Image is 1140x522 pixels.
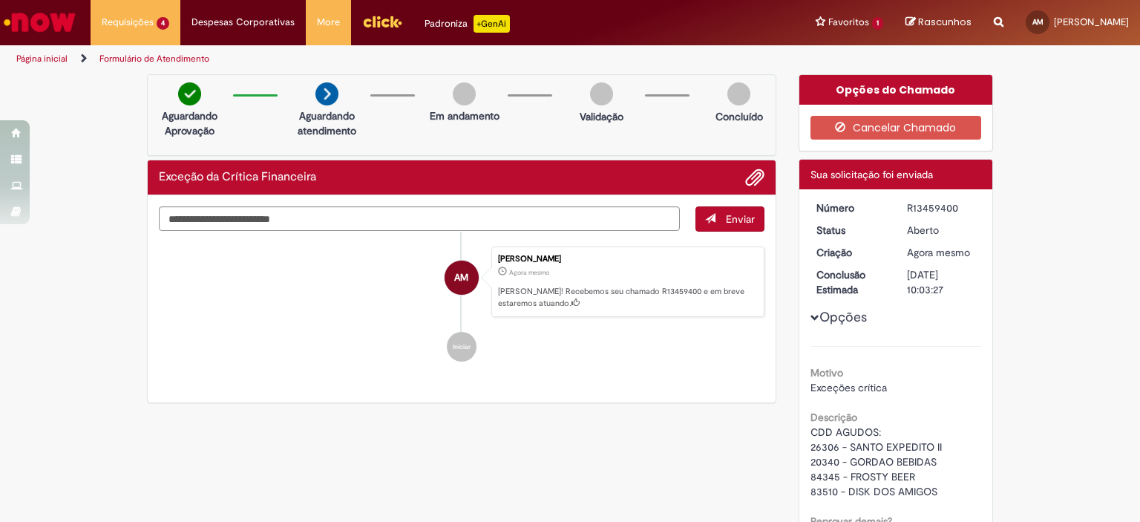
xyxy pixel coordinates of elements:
[157,17,169,30] span: 4
[445,261,479,295] div: Ana Caroline Menossi
[1054,16,1129,28] span: [PERSON_NAME]
[1,7,78,37] img: ServiceNow
[715,109,763,124] p: Concluído
[872,17,883,30] span: 1
[805,200,897,215] dt: Número
[810,425,942,498] span: CDD AGUDOS: 26306 - SANTO EXPEDITO II 20340 - GORDAO BEBIDAS 84345 - FROSTY BEER 83510 - DISK DOS...
[805,245,897,260] dt: Criação
[828,15,869,30] span: Favoritos
[178,82,201,105] img: check-circle-green.png
[907,223,976,238] div: Aberto
[810,381,887,394] span: Exceções crítica
[159,206,680,232] textarea: Digite sua mensagem aqui...
[727,82,750,105] img: img-circle-grey.png
[453,82,476,105] img: img-circle-grey.png
[805,267,897,297] dt: Conclusão Estimada
[509,268,549,277] time: 28/08/2025 17:03:24
[1032,17,1044,27] span: AM
[454,260,468,296] span: AM
[425,15,510,33] div: Padroniza
[810,116,982,140] button: Cancelar Chamado
[907,200,976,215] div: R13459400
[430,108,499,123] p: Em andamento
[191,15,295,30] span: Despesas Corporativas
[498,255,756,264] div: [PERSON_NAME]
[102,15,154,30] span: Requisições
[11,45,749,73] ul: Trilhas de página
[474,15,510,33] p: +GenAi
[745,168,764,187] button: Adicionar anexos
[315,82,338,105] img: arrow-next.png
[159,247,764,318] li: Ana Caroline Menossi
[726,212,755,226] span: Enviar
[580,109,623,124] p: Validação
[16,53,68,65] a: Página inicial
[509,268,549,277] span: Agora mesmo
[799,75,993,105] div: Opções do Chamado
[907,267,976,297] div: [DATE] 10:03:27
[159,171,316,184] h2: Exceção da Crítica Financeira Histórico de tíquete
[907,246,970,259] time: 28/08/2025 17:03:24
[810,411,857,424] b: Descrição
[905,16,972,30] a: Rascunhos
[695,206,764,232] button: Enviar
[291,108,363,138] p: Aguardando atendimento
[590,82,613,105] img: img-circle-grey.png
[918,15,972,29] span: Rascunhos
[810,366,843,379] b: Motivo
[154,108,226,138] p: Aguardando Aprovação
[907,245,976,260] div: 28/08/2025 17:03:24
[907,246,970,259] span: Agora mesmo
[810,168,933,181] span: Sua solicitação foi enviada
[805,223,897,238] dt: Status
[498,286,756,309] p: [PERSON_NAME]! Recebemos seu chamado R13459400 e em breve estaremos atuando.
[159,232,764,377] ul: Histórico de tíquete
[362,10,402,33] img: click_logo_yellow_360x200.png
[317,15,340,30] span: More
[99,53,209,65] a: Formulário de Atendimento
